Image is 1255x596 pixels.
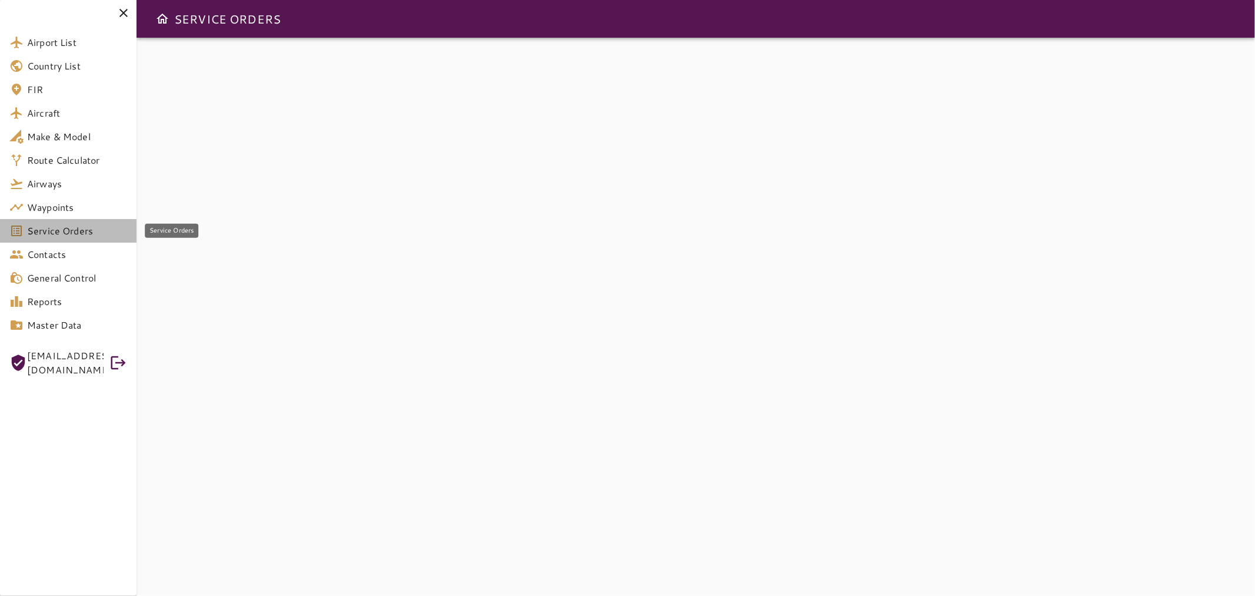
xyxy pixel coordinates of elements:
[27,82,127,97] span: FIR
[27,224,127,238] span: Service Orders
[27,349,104,377] span: [EMAIL_ADDRESS][DOMAIN_NAME]
[151,7,174,31] button: Open drawer
[27,294,127,309] span: Reports
[27,106,127,120] span: Aircraft
[27,200,127,214] span: Waypoints
[27,59,127,73] span: Country List
[145,224,198,238] div: Service Orders
[27,35,127,49] span: Airport List
[27,271,127,285] span: General Control
[27,177,127,191] span: Airways
[27,130,127,144] span: Make & Model
[27,318,127,332] span: Master Data
[27,247,127,261] span: Contacts
[174,9,281,28] h6: SERVICE ORDERS
[27,153,127,167] span: Route Calculator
